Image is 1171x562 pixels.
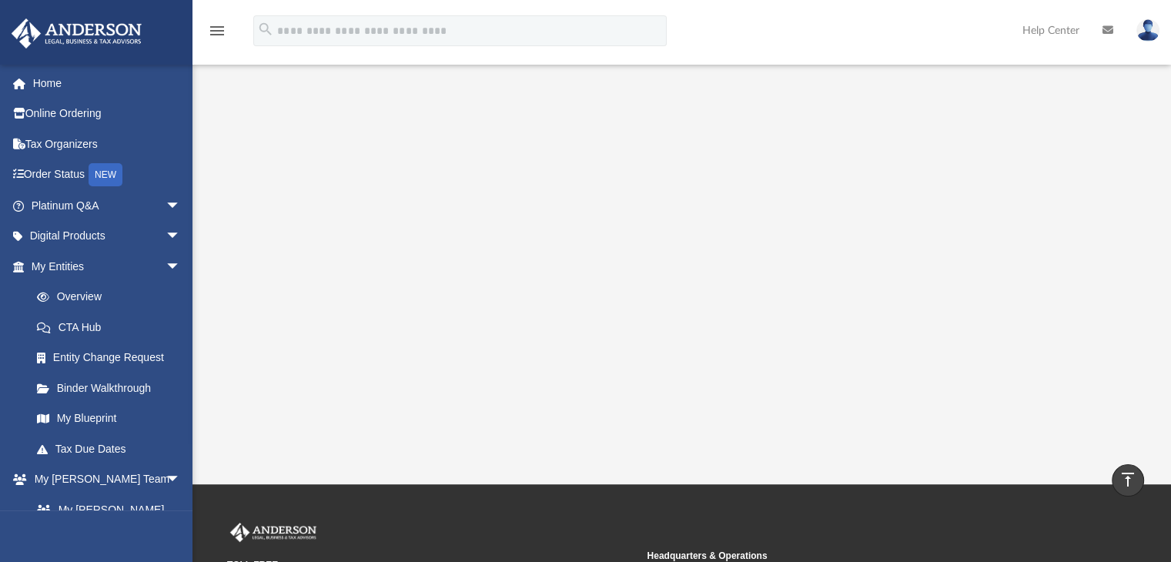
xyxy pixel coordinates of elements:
a: vertical_align_top [1112,464,1144,497]
img: Anderson Advisors Platinum Portal [7,18,146,49]
a: Overview [22,282,204,313]
a: My Blueprint [22,403,196,434]
i: search [257,21,274,38]
img: User Pic [1136,19,1159,42]
a: Home [11,68,204,99]
span: arrow_drop_down [166,221,196,253]
i: vertical_align_top [1119,470,1137,489]
a: Order StatusNEW [11,159,204,191]
span: arrow_drop_down [166,251,196,283]
a: Tax Due Dates [22,433,204,464]
a: My [PERSON_NAME] Teamarrow_drop_down [11,464,196,495]
a: CTA Hub [22,312,204,343]
a: My Entitiesarrow_drop_down [11,251,204,282]
i: menu [208,22,226,40]
a: My [PERSON_NAME] Team [22,494,189,544]
a: Binder Walkthrough [22,373,204,403]
img: Anderson Advisors Platinum Portal [227,523,320,543]
a: Digital Productsarrow_drop_down [11,221,204,252]
a: menu [208,29,226,40]
a: Online Ordering [11,99,204,129]
a: Tax Organizers [11,129,204,159]
a: Entity Change Request [22,343,204,373]
span: arrow_drop_down [166,464,196,496]
div: NEW [89,163,122,186]
span: arrow_drop_down [166,190,196,222]
a: Platinum Q&Aarrow_drop_down [11,190,204,221]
